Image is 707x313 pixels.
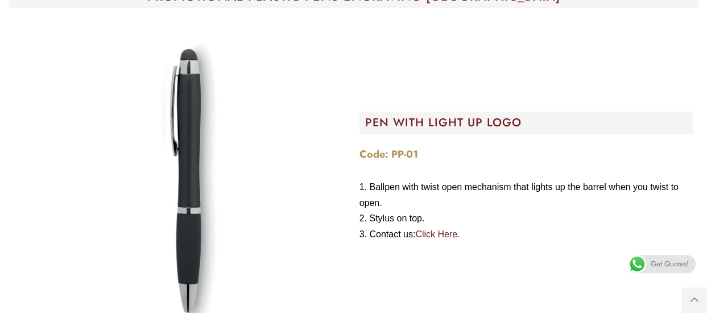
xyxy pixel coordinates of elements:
strong: Code: PP-01 [359,147,418,162]
span: Get Quotes! [651,255,689,273]
li: Contact us: [359,226,693,242]
a: Click Here. [415,229,460,239]
li: Ballpen with twist open mechanism that lights up the barrel when you twist to open. [359,179,693,211]
li: Stylus on top. [359,211,693,226]
h2: PEN WITH LIGHT UP LOGO [365,117,693,129]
